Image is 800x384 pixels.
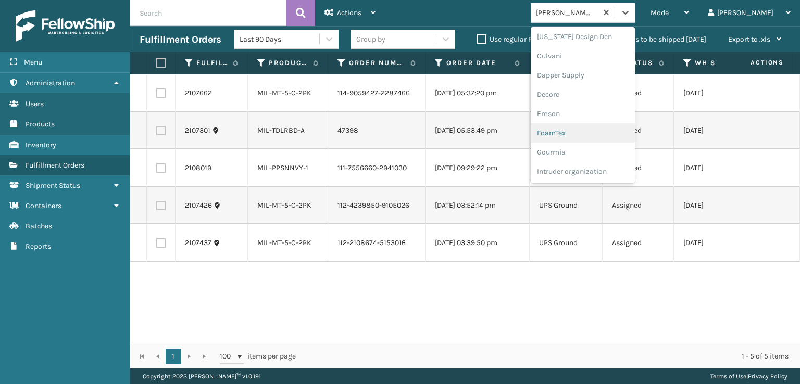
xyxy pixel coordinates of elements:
[674,149,778,187] td: [DATE]
[166,349,181,364] a: 1
[728,35,770,44] span: Export to .xls
[748,373,787,380] a: Privacy Policy
[257,126,305,135] a: MIL-TDLRBD-A
[605,35,706,44] label: Orders to be shipped [DATE]
[530,112,603,149] td: UPS Ground
[185,238,211,248] a: 2107437
[328,149,426,187] td: 111-7556660-2941030
[257,163,308,172] a: MIL-PPSNNVY-1
[328,224,426,262] td: 112-2108674-5153016
[220,349,296,364] span: items per page
[530,74,603,112] td: UPS Ground
[531,27,635,46] div: [US_STATE] Design Den
[185,88,212,98] a: 2107662
[603,112,674,149] td: Assigned
[240,34,320,45] div: Last 90 Days
[26,242,51,251] span: Reports
[531,162,635,181] div: Intruder organization
[531,66,635,85] div: Dapper Supply
[695,58,758,68] label: WH Ship By Date
[140,33,221,46] h3: Fulfillment Orders
[426,224,530,262] td: [DATE] 03:39:50 pm
[185,200,212,211] a: 2107426
[220,351,235,362] span: 100
[356,34,385,45] div: Group by
[24,58,42,67] span: Menu
[328,112,426,149] td: 47398
[426,149,530,187] td: [DATE] 09:29:22 pm
[718,54,790,71] span: Actions
[269,58,308,68] label: Product SKU
[446,58,509,68] label: Order Date
[531,104,635,123] div: Emson
[531,85,635,104] div: Decoro
[623,58,654,68] label: Status
[310,351,789,362] div: 1 - 5 of 5 items
[674,187,778,224] td: [DATE]
[257,238,311,247] a: MIL-MT-5-C-2PK
[651,8,669,17] span: Mode
[426,74,530,112] td: [DATE] 05:37:20 pm
[26,222,52,231] span: Batches
[674,112,778,149] td: [DATE]
[26,99,44,108] span: Users
[257,201,311,210] a: MIL-MT-5-C-2PK
[674,74,778,112] td: [DATE]
[530,187,603,224] td: UPS Ground
[674,224,778,262] td: [DATE]
[603,149,674,187] td: Assigned
[531,46,635,66] div: Culvani
[328,74,426,112] td: 114-9059427-2287466
[328,187,426,224] td: 112-4239850-9105026
[349,58,405,68] label: Order Number
[426,112,530,149] td: [DATE] 05:53:49 pm
[26,140,56,149] span: Inventory
[185,163,211,173] a: 2108019
[426,187,530,224] td: [DATE] 03:52:14 pm
[536,7,598,18] div: [PERSON_NAME] Brands
[530,224,603,262] td: UPS Ground
[26,120,55,129] span: Products
[26,161,84,170] span: Fulfillment Orders
[26,181,80,190] span: Shipment Status
[26,201,61,210] span: Containers
[603,224,674,262] td: Assigned
[143,368,261,384] p: Copyright 2023 [PERSON_NAME]™ v 1.0.191
[710,373,746,380] a: Terms of Use
[710,368,787,384] div: |
[16,10,115,42] img: logo
[530,149,603,187] td: UPS Ground
[477,35,583,44] label: Use regular Palletizing mode
[531,143,635,162] div: Gourmia
[26,79,75,87] span: Administration
[196,58,228,68] label: Fulfillment Order Id
[185,125,210,136] a: 2107301
[531,181,635,200] div: Joyberri
[257,88,311,97] a: MIL-MT-5-C-2PK
[603,187,674,224] td: Assigned
[603,74,674,112] td: Assigned
[337,8,361,17] span: Actions
[531,123,635,143] div: FoamTex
